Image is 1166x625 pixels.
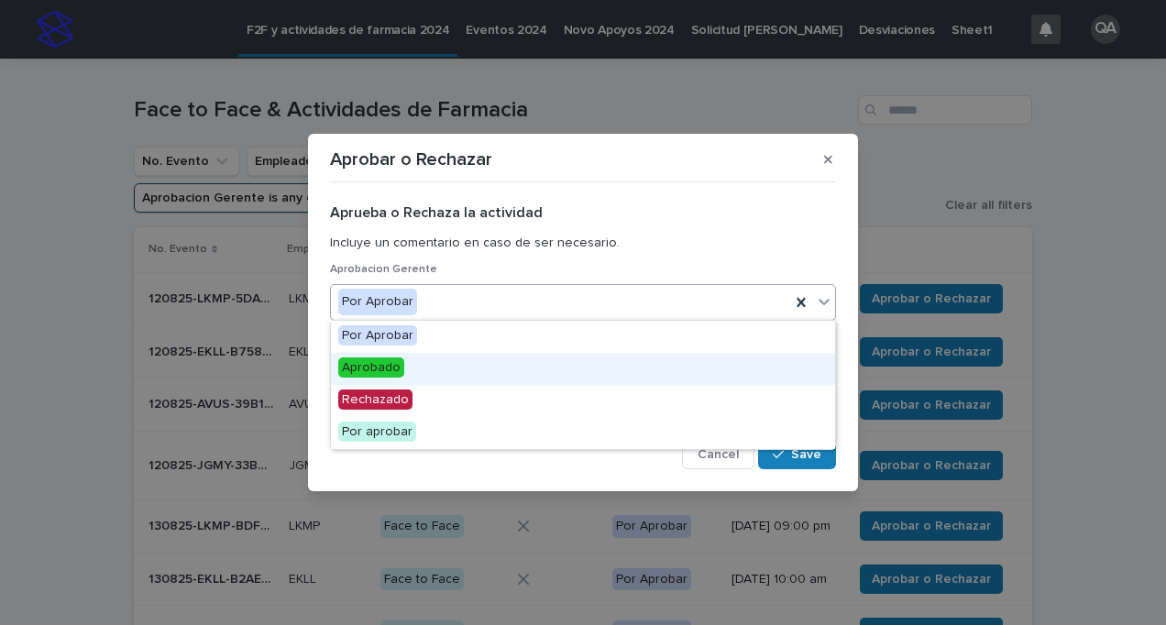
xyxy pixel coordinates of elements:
[682,440,754,469] button: Cancel
[331,321,835,353] div: Por Aprobar
[338,357,404,378] span: Aprobado
[330,236,836,251] p: Incluye un comentario en caso de ser necesario.
[758,440,836,469] button: Save
[791,448,821,461] span: Save
[330,264,437,275] span: Aprobacion Gerente
[330,204,836,222] h2: Aprueba o Rechaza la actividad
[338,389,412,410] span: Rechazado
[338,422,416,442] span: Por aprobar
[338,289,417,315] div: Por Aprobar
[331,417,835,449] div: Por aprobar
[331,385,835,417] div: Rechazado
[331,353,835,385] div: Aprobado
[338,325,417,345] span: Por Aprobar
[698,448,739,461] span: Cancel
[330,148,492,170] p: Aprobar o Rechazar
